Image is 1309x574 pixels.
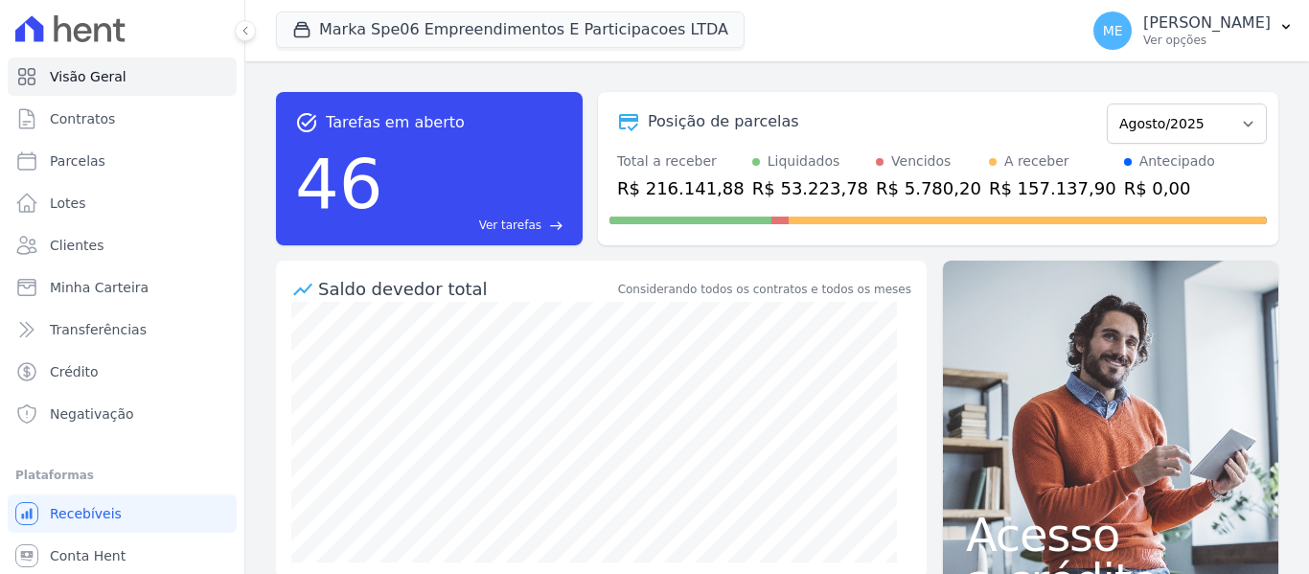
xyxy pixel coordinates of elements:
[295,134,383,234] div: 46
[50,67,126,86] span: Visão Geral
[326,111,465,134] span: Tarefas em aberto
[617,175,745,201] div: R$ 216.141,88
[8,353,237,391] a: Crédito
[50,404,134,424] span: Negativação
[50,109,115,128] span: Contratos
[15,464,229,487] div: Plataformas
[1078,4,1309,57] button: ME [PERSON_NAME] Ver opções
[50,546,126,565] span: Conta Hent
[50,362,99,381] span: Crédito
[876,175,981,201] div: R$ 5.780,20
[8,226,237,264] a: Clientes
[1103,24,1123,37] span: ME
[50,236,103,255] span: Clientes
[891,151,951,172] div: Vencidos
[8,268,237,307] a: Minha Carteira
[966,512,1255,558] span: Acesso
[752,175,868,201] div: R$ 53.223,78
[1143,33,1271,48] p: Ver opções
[50,151,105,171] span: Parcelas
[8,310,237,349] a: Transferências
[479,217,541,234] span: Ver tarefas
[8,184,237,222] a: Lotes
[295,111,318,134] span: task_alt
[1143,13,1271,33] p: [PERSON_NAME]
[989,175,1116,201] div: R$ 157.137,90
[8,395,237,433] a: Negativação
[391,217,563,234] a: Ver tarefas east
[617,151,745,172] div: Total a receber
[1004,151,1069,172] div: A receber
[8,142,237,180] a: Parcelas
[8,100,237,138] a: Contratos
[318,276,614,302] div: Saldo devedor total
[648,110,799,133] div: Posição de parcelas
[276,11,745,48] button: Marka Spe06 Empreendimentos E Participacoes LTDA
[50,194,86,213] span: Lotes
[1124,175,1215,201] div: R$ 0,00
[50,278,149,297] span: Minha Carteira
[1139,151,1215,172] div: Antecipado
[8,494,237,533] a: Recebíveis
[549,218,563,233] span: east
[50,504,122,523] span: Recebíveis
[50,320,147,339] span: Transferências
[8,57,237,96] a: Visão Geral
[618,281,911,298] div: Considerando todos os contratos e todos os meses
[768,151,840,172] div: Liquidados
